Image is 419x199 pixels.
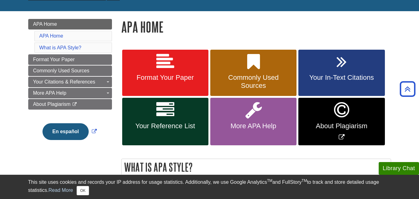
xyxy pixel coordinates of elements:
[379,162,419,175] button: Library Chat
[398,85,417,93] a: Back to Top
[33,57,75,62] span: Format Your Paper
[28,99,112,110] a: About Plagiarism
[210,50,296,96] a: Commonly Used Sources
[33,102,71,107] span: About Plagiarism
[121,19,391,35] h1: APA Home
[28,179,391,195] div: This site uses cookies and records your IP address for usage statistics. Additionally, we use Goo...
[33,68,89,73] span: Commonly Used Sources
[39,45,82,50] a: What is APA Style?
[33,21,57,27] span: APA Home
[298,98,385,145] a: Link opens in new window
[33,90,66,96] span: More APA Help
[39,33,63,38] a: APA Home
[303,122,380,130] span: About Plagiarism
[267,179,272,183] sup: TM
[210,98,296,145] a: More APA Help
[28,77,112,87] a: Your Citations & References
[28,88,112,98] a: More APA Help
[127,122,204,130] span: Your Reference List
[28,19,112,151] div: Guide Page Menu
[77,186,89,195] button: Close
[122,159,391,175] h2: What is APA Style?
[122,98,208,145] a: Your Reference List
[122,50,208,96] a: Format Your Paper
[28,54,112,65] a: Format Your Paper
[28,66,112,76] a: Commonly Used Sources
[28,19,112,29] a: APA Home
[215,74,292,90] span: Commonly Used Sources
[48,188,73,193] a: Read More
[41,129,98,134] a: Link opens in new window
[298,50,385,96] a: Your In-Text Citations
[127,74,204,82] span: Format Your Paper
[72,102,77,106] i: This link opens in a new window
[33,79,95,84] span: Your Citations & References
[215,122,292,130] span: More APA Help
[302,179,307,183] sup: TM
[303,74,380,82] span: Your In-Text Citations
[42,123,89,140] button: En español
